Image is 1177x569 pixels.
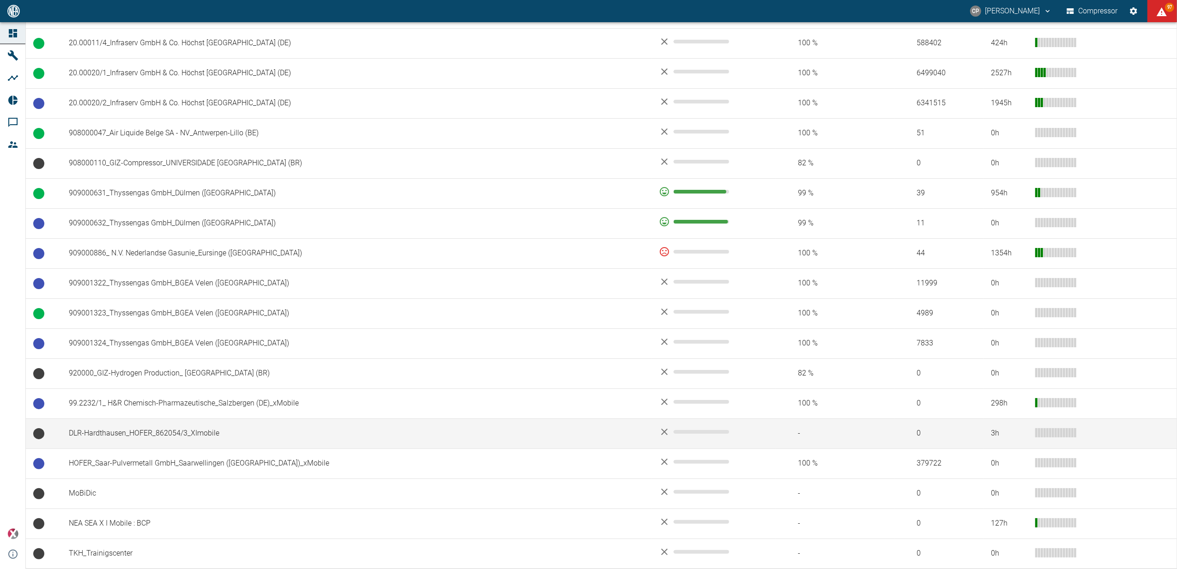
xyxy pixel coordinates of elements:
div: 0 h [991,368,1028,379]
td: 909001322_Thyssengas GmbH_BGEA Velen ([GEOGRAPHIC_DATA]) [61,268,652,298]
td: TKH_Trainigscenter [61,539,652,569]
div: 0 h [991,488,1028,499]
td: 909000886_ N.V. Nederlandse Gasunie_Eursinge ([GEOGRAPHIC_DATA]) [61,238,652,268]
span: Betriebsbereit [33,248,44,259]
td: 920000_GIZ-Hydrogen Production_ [GEOGRAPHIC_DATA] (BR) [61,358,652,388]
button: christoph.palm@neuman-esser.com [969,3,1053,19]
div: 0 h [991,308,1028,319]
div: 0 h [991,218,1028,229]
div: No data [659,36,768,47]
span: 588402 [902,38,976,48]
span: 82 % [783,368,887,379]
span: - [783,428,887,439]
span: 0 [902,158,976,169]
div: 2527 h [991,68,1028,79]
div: 1354 h [991,248,1028,259]
div: 0 h [991,128,1028,139]
div: 98 % [659,216,768,227]
span: 100 % [783,398,887,409]
div: No data [659,306,768,317]
td: 20.00020/2_Infraserv GmbH & Co. Höchst [GEOGRAPHIC_DATA] (DE) [61,88,652,118]
div: 424 h [991,38,1028,48]
span: Keine Daten [33,548,44,559]
td: NEA SEA X I Mobile : BCP [61,508,652,539]
div: No data [659,486,768,497]
span: 100 % [783,248,887,259]
div: 0 h [991,548,1028,559]
td: 909001324_Thyssengas GmbH_BGEA Velen ([GEOGRAPHIC_DATA]) [61,328,652,358]
img: Xplore Logo [7,528,18,539]
td: 908000110_GIZ-Compressor_UNIVERSIDADE [GEOGRAPHIC_DATA] (BR) [61,148,652,178]
td: MoBiDic [61,478,652,508]
div: No data [659,366,768,377]
span: Keine Daten [33,158,44,169]
span: 6499040 [902,68,976,79]
span: 51 [902,128,976,139]
span: - [783,518,887,529]
button: Einstellungen [1125,3,1142,19]
span: Betrieb [33,308,44,319]
span: Keine Daten [33,428,44,439]
span: Keine Daten [33,518,44,529]
span: 100 % [783,308,887,319]
span: Betriebsbereit [33,218,44,229]
span: Betriebsbereit [33,398,44,409]
span: 100 % [783,338,887,349]
button: Compressor [1065,3,1120,19]
span: 100 % [783,68,887,79]
div: No data [659,96,768,107]
td: DLR-Hardthausen_HOFER_862054/3_XImobile [61,418,652,448]
div: No data [659,336,768,347]
span: 6341515 [902,98,976,109]
span: Betriebsbereit [33,458,44,469]
span: Betrieb [33,68,44,79]
div: 127 h [991,518,1028,529]
div: No data [659,156,768,167]
div: No data [659,456,768,467]
div: No data [659,426,768,437]
div: CP [970,6,981,17]
div: 0 h [991,338,1028,349]
td: 909000632_Thyssengas GmbH_Dülmen ([GEOGRAPHIC_DATA]) [61,208,652,238]
span: 99 % [783,218,887,229]
span: 100 % [783,458,887,469]
span: 11999 [902,278,976,289]
div: 0 h [991,278,1028,289]
div: 3 h [991,428,1028,439]
span: Betrieb [33,38,44,49]
span: 0 [902,398,976,409]
div: No data [659,516,768,527]
span: 100 % [783,98,887,109]
div: No data [659,276,768,287]
div: 298 h [991,398,1028,409]
span: 39 [902,188,976,199]
td: 909001323_Thyssengas GmbH_BGEA Velen ([GEOGRAPHIC_DATA]) [61,298,652,328]
div: No data [659,396,768,407]
div: 0 h [991,158,1028,169]
span: 100 % [783,128,887,139]
span: 4989 [902,308,976,319]
img: logo [6,5,21,17]
td: 99.2232/1_ H&R Chemisch-Pharmazeutische_Salzbergen (DE)_xMobile [61,388,652,418]
span: 44 [902,248,976,259]
span: 379722 [902,458,976,469]
span: 100 % [783,38,887,48]
div: 0 h [991,458,1028,469]
div: 0 % [659,246,768,257]
td: 20.00020/1_Infraserv GmbH & Co. Höchst [GEOGRAPHIC_DATA] (DE) [61,58,652,88]
div: No data [659,126,768,137]
span: - [783,548,887,559]
span: Betriebsbereit [33,338,44,349]
div: No data [659,66,768,77]
span: 0 [902,368,976,379]
span: 7833 [902,338,976,349]
span: 97 [1165,3,1174,12]
td: 908000047_Air Liquide Belge SA - NV_Antwerpen-Lillo (BE) [61,118,652,148]
span: 99 % [783,188,887,199]
span: 82 % [783,158,887,169]
span: Betriebsbereit [33,278,44,289]
td: HOFER_Saar-Pulvermetall GmbH_Saarwellingen ([GEOGRAPHIC_DATA])_xMobile [61,448,652,478]
span: 0 [902,428,976,439]
span: 0 [902,518,976,529]
span: 11 [902,218,976,229]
